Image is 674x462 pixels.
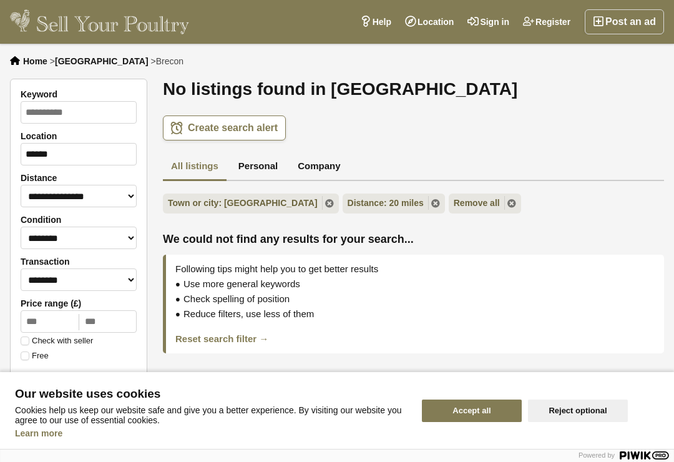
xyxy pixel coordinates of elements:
[398,9,461,34] a: Location
[343,194,445,214] a: Distance: 20 miles
[23,56,47,66] a: Home
[175,263,655,275] div: Following tips might help you to get better results
[528,400,628,422] button: Reject optional
[15,405,407,425] p: Cookies help us keep our website safe and give you a better experience. By visiting our website y...
[150,56,183,66] li: >
[21,371,137,381] label: Period
[21,215,137,225] label: Condition
[21,257,137,267] label: Transaction
[10,9,189,34] img: Sell Your Poultry
[15,388,407,400] span: Our website uses cookies
[422,400,522,422] button: Accept all
[290,153,348,182] a: Company
[50,56,149,66] li: >
[15,428,62,438] a: Learn more
[175,333,268,344] a: Reset search filter →
[156,56,183,66] span: Brecon
[163,194,339,214] a: Town or city: [GEOGRAPHIC_DATA]
[579,451,615,459] span: Powered by
[461,9,516,34] a: Sign in
[55,56,149,66] a: [GEOGRAPHIC_DATA]
[353,9,398,34] a: Help
[21,298,137,308] label: Price range (£)
[175,293,655,305] div: Check spelling of position
[449,194,521,214] a: Remove all
[163,115,286,140] a: Create search alert
[21,131,137,141] label: Location
[163,153,227,182] a: All listings
[175,278,655,290] div: Use more general keywords
[516,9,577,34] a: Register
[188,122,278,134] span: Create search alert
[21,337,93,345] label: Check with seller
[175,308,655,320] div: Reduce filters, use less of them
[163,79,664,100] h1: No listings found in [GEOGRAPHIC_DATA]
[21,173,137,183] label: Distance
[21,89,137,99] label: Keyword
[585,9,664,34] a: Post an ad
[163,233,664,245] span: We could not find any results for your search...
[21,351,49,360] label: Free
[230,153,286,182] a: Personal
